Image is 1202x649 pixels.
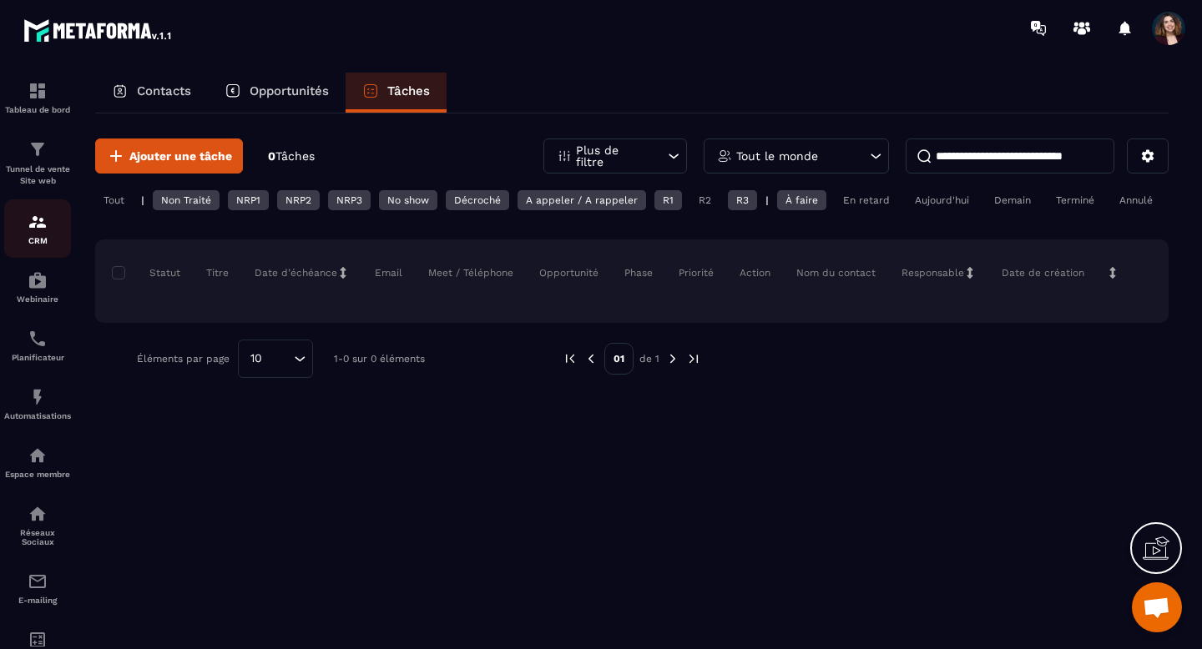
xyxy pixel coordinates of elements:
[796,266,876,279] p: Nom du contact
[141,194,144,206] p: |
[4,596,71,605] p: E-mailing
[690,190,720,210] div: R2
[539,266,598,279] p: Opportunité
[4,199,71,258] a: formationformationCRM
[639,352,659,365] p: de 1
[206,266,229,279] p: Titre
[277,190,320,210] div: NRP2
[95,190,133,210] div: Tout
[379,190,437,210] div: No show
[137,353,230,365] p: Éléments par page
[255,266,337,279] p: Date d’échéance
[446,190,509,210] div: Décroché
[275,149,315,163] span: Tâches
[238,340,313,378] div: Search for option
[624,266,653,279] p: Phase
[28,329,48,349] img: scheduler
[137,83,191,98] p: Contacts
[1132,582,1182,632] a: Ouvrir le chat
[986,190,1039,210] div: Demain
[268,350,290,368] input: Search for option
[736,150,818,162] p: Tout le monde
[153,190,220,210] div: Non Traité
[129,148,232,164] span: Ajouter une tâche
[604,343,634,375] p: 01
[740,266,770,279] p: Action
[1111,190,1161,210] div: Annulé
[4,411,71,420] p: Automatisations
[208,73,346,113] a: Opportunités
[28,81,48,101] img: formation
[28,139,48,159] img: formation
[116,266,180,279] p: Statut
[4,236,71,245] p: CRM
[334,353,425,365] p: 1-0 sur 0 éléments
[654,190,682,210] div: R1
[4,375,71,433] a: automationsautomationsAutomatisations
[428,266,513,279] p: Meet / Téléphone
[4,258,71,316] a: automationsautomationsWebinaire
[563,351,578,366] img: prev
[4,470,71,479] p: Espace membre
[4,491,71,559] a: social-networksocial-networkRéseaux Sociaux
[28,387,48,407] img: automations
[28,571,48,591] img: email
[583,351,598,366] img: prev
[4,353,71,362] p: Planificateur
[346,73,447,113] a: Tâches
[28,270,48,290] img: automations
[28,212,48,232] img: formation
[835,190,898,210] div: En retard
[95,73,208,113] a: Contacts
[901,266,964,279] p: Responsable
[4,316,71,375] a: schedulerschedulerPlanificateur
[23,15,174,45] img: logo
[28,504,48,524] img: social-network
[728,190,757,210] div: R3
[228,190,269,210] div: NRP1
[28,445,48,465] img: automations
[576,144,649,168] p: Plus de filtre
[4,433,71,491] a: automationsautomationsEspace membre
[4,127,71,199] a: formationformationTunnel de vente Site web
[665,351,680,366] img: next
[1002,266,1084,279] p: Date de création
[679,266,714,279] p: Priorité
[375,266,402,279] p: Email
[4,294,71,304] p: Webinaire
[907,190,977,210] div: Aujourd'hui
[387,83,430,98] p: Tâches
[686,351,701,366] img: next
[328,190,371,210] div: NRP3
[95,138,243,174] button: Ajouter une tâche
[765,194,769,206] p: |
[4,68,71,127] a: formationformationTableau de bord
[268,148,315,164] p: 0
[250,83,329,98] p: Opportunités
[518,190,646,210] div: A appeler / A rappeler
[4,559,71,617] a: emailemailE-mailing
[4,164,71,187] p: Tunnel de vente Site web
[1048,190,1103,210] div: Terminé
[4,105,71,114] p: Tableau de bord
[4,528,71,546] p: Réseaux Sociaux
[777,190,826,210] div: À faire
[245,350,268,368] span: 10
